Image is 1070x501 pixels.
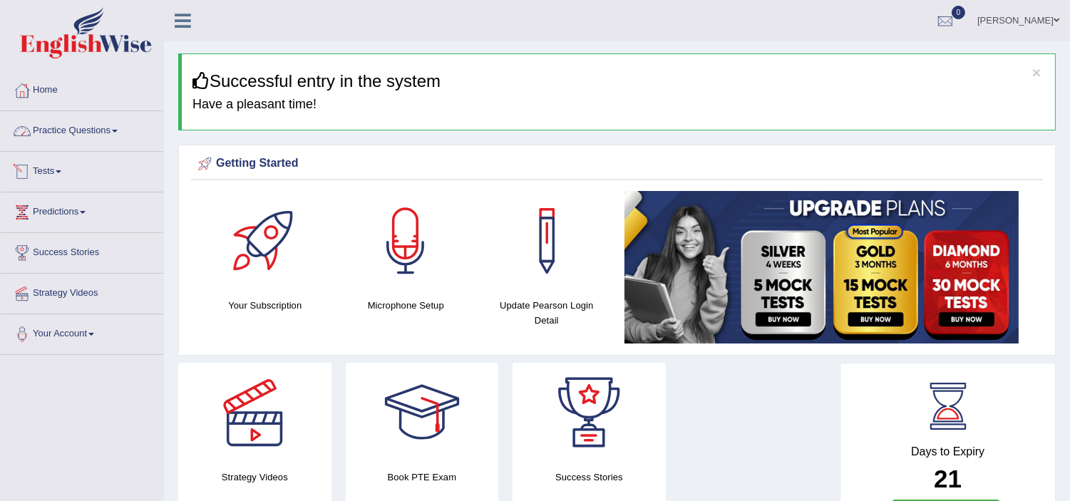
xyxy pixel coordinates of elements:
[192,98,1044,112] h4: Have a pleasant time!
[1,71,163,106] a: Home
[1,152,163,187] a: Tests
[1,314,163,350] a: Your Account
[624,191,1019,344] img: small5.jpg
[343,298,470,313] h4: Microphone Setup
[192,72,1044,91] h3: Successful entry in the system
[1,192,163,228] a: Predictions
[483,298,610,328] h4: Update Pearson Login Detail
[1,274,163,309] a: Strategy Videos
[346,470,499,485] h4: Book PTE Exam
[934,465,962,492] b: 21
[1032,65,1041,80] button: ×
[195,153,1039,175] div: Getting Started
[513,470,666,485] h4: Success Stories
[178,470,331,485] h4: Strategy Videos
[1,233,163,269] a: Success Stories
[856,445,1039,458] h4: Days to Expiry
[1,111,163,147] a: Practice Questions
[202,298,329,313] h4: Your Subscription
[952,6,966,19] span: 0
